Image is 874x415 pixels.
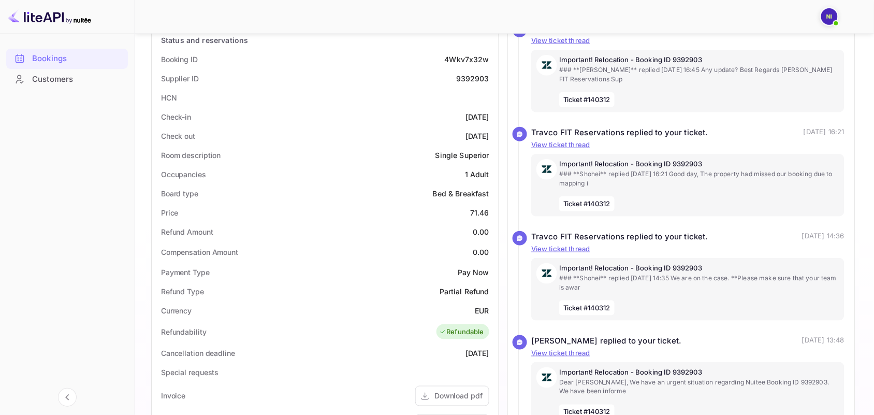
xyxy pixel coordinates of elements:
[559,65,839,84] p: ### **[PERSON_NAME]** replied [DATE] 16:45 Any update? Best Regards [PERSON_NAME] FIT Reservation...
[161,169,206,180] div: Occupancies
[161,326,207,337] div: Refundability
[161,367,219,378] div: Special requests
[470,207,489,218] div: 71.46
[161,247,238,257] div: Compensation Amount
[161,391,185,402] div: Invoice
[465,131,489,141] div: [DATE]
[6,49,128,69] div: Bookings
[559,263,839,274] p: Important! Relocation - Booking ID 9392903
[559,159,839,169] p: Important! Relocation - Booking ID 9392903
[8,8,91,25] img: LiteAPI logo
[531,335,682,347] div: [PERSON_NAME] replied to your ticket.
[821,8,838,25] img: N Ibadah
[458,267,489,278] div: Pay Now
[435,150,489,161] div: Single Superior
[531,140,844,150] p: View ticket thread
[531,348,844,359] p: View ticket thread
[32,74,123,85] div: Customers
[536,159,557,180] img: AwvSTEc2VUhQAAAAAElFTkSuQmCC
[456,73,489,84] div: 9392903
[559,300,615,316] span: Ticket #140312
[6,69,128,89] a: Customers
[161,73,199,84] div: Supplier ID
[536,55,557,76] img: AwvSTEc2VUhQAAAAAElFTkSuQmCC
[6,69,128,90] div: Customers
[465,111,489,122] div: [DATE]
[559,196,615,212] span: Ticket #140312
[465,348,489,359] div: [DATE]
[559,92,615,108] span: Ticket #140312
[161,35,248,46] div: Status and reservations
[6,49,128,68] a: Bookings
[58,388,77,407] button: Collapse navigation
[559,378,839,396] p: Dear [PERSON_NAME], We have an urgent situation regarding Nuitee Booking ID 9392903. We have been...
[531,36,844,46] p: View ticket thread
[434,391,483,402] div: Download pdf
[559,169,839,188] p: ### **Shohei** replied [DATE] 16:21 Good day, The property had missed our booking due to mapping i
[161,226,213,237] div: Refund Amount
[559,274,839,292] p: ### **Shohei** replied [DATE] 14:35 We are on the case. **Please make sure that your team is awar
[161,150,221,161] div: Room description
[802,231,844,243] p: [DATE] 14:36
[445,54,489,65] div: 4Wkv7x32w
[161,188,198,199] div: Board type
[161,207,179,218] div: Price
[473,247,489,257] div: 0.00
[161,92,177,103] div: HCN
[161,111,191,122] div: Check-in
[465,169,489,180] div: 1 Adult
[161,305,192,316] div: Currency
[440,286,489,297] div: Partial Refund
[161,267,210,278] div: Payment Type
[536,367,557,388] img: AwvSTEc2VUhQAAAAAElFTkSuQmCC
[531,244,844,254] p: View ticket thread
[32,53,123,65] div: Bookings
[161,54,198,65] div: Booking ID
[161,348,235,359] div: Cancellation deadline
[475,305,489,316] div: EUR
[439,327,485,337] div: Refundable
[559,367,839,378] p: Important! Relocation - Booking ID 9392903
[531,231,708,243] div: Travco FIT Reservations replied to your ticket.
[804,127,844,139] p: [DATE] 16:21
[536,263,557,284] img: AwvSTEc2VUhQAAAAAElFTkSuQmCC
[433,188,489,199] div: Bed & Breakfast
[161,131,195,141] div: Check out
[559,55,839,65] p: Important! Relocation - Booking ID 9392903
[473,226,489,237] div: 0.00
[531,127,708,139] div: Travco FIT Reservations replied to your ticket.
[802,335,844,347] p: [DATE] 13:48
[161,286,204,297] div: Refund Type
